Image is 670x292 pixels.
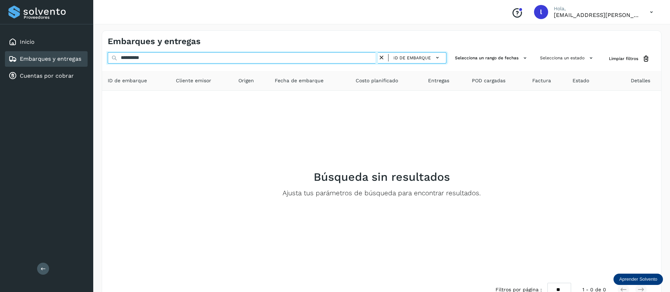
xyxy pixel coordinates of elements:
[452,52,532,64] button: Selecciona un rango de fechas
[20,38,35,45] a: Inicio
[619,276,657,282] p: Aprender Solvento
[631,77,650,84] span: Detalles
[5,51,88,67] div: Embarques y entregas
[603,52,656,65] button: Limpiar filtros
[24,15,85,20] p: Proveedores
[5,34,88,50] div: Inicio
[609,55,638,62] span: Limpiar filtros
[5,68,88,84] div: Cuentas por cobrar
[356,77,398,84] span: Costo planificado
[20,72,74,79] a: Cuentas por cobrar
[283,189,481,197] p: Ajusta tus parámetros de búsqueda para encontrar resultados.
[108,36,201,47] h4: Embarques y entregas
[314,170,450,184] h2: Búsqueda sin resultados
[537,52,598,64] button: Selecciona un estado
[472,77,505,84] span: POD cargadas
[108,77,147,84] span: ID de embarque
[554,6,639,12] p: Hola,
[393,55,431,61] span: ID de embarque
[554,12,639,18] p: lauraamalia.castillo@xpertal.com
[532,77,551,84] span: Factura
[20,55,81,62] a: Embarques y entregas
[238,77,254,84] span: Origen
[275,77,324,84] span: Fecha de embarque
[573,77,589,84] span: Estado
[176,77,211,84] span: Cliente emisor
[391,53,443,63] button: ID de embarque
[613,274,663,285] div: Aprender Solvento
[428,77,449,84] span: Entregas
